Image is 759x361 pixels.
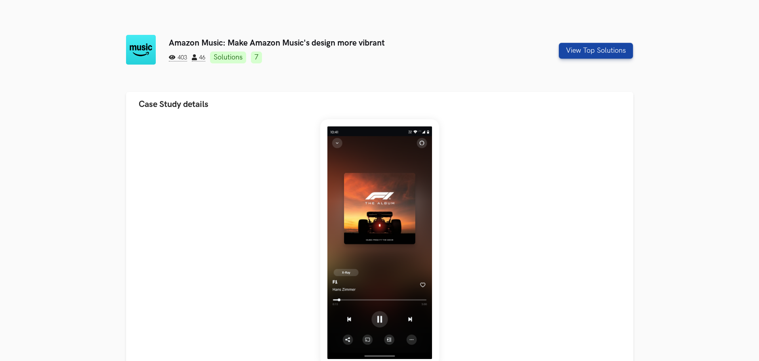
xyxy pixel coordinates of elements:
button: View Top Solutions [559,43,633,59]
a: Solutions [210,52,246,63]
h3: Amazon Music: Make Amazon Music's design more vibrant [169,38,505,48]
a: 7 [251,52,262,63]
img: Amazon Music logo [126,35,156,65]
span: 403 [169,54,187,61]
span: Case Study details [139,99,208,110]
span: 46 [192,54,205,61]
button: Case Study details [126,92,633,117]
